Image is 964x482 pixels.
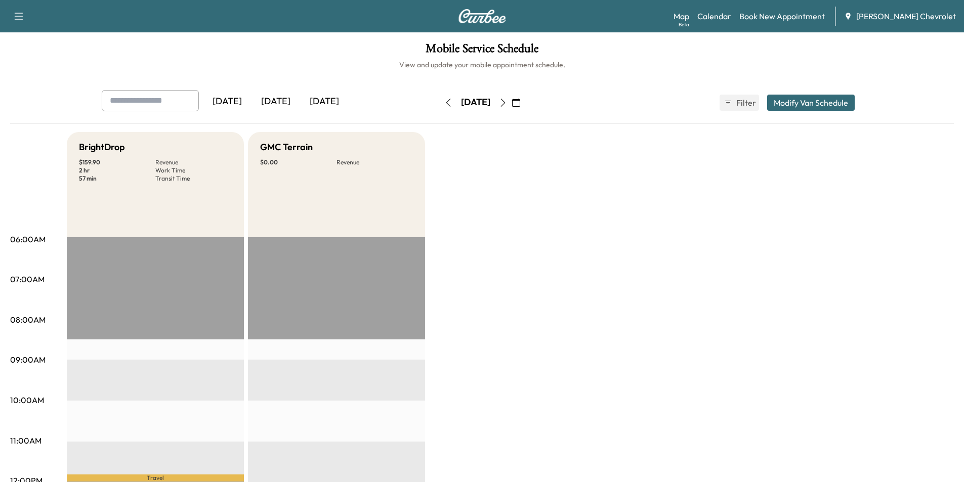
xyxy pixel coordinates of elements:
[79,140,125,154] h5: BrightDrop
[458,9,507,23] img: Curbee Logo
[461,96,490,109] div: [DATE]
[155,158,232,166] p: Revenue
[203,90,252,113] div: [DATE]
[10,434,41,447] p: 11:00AM
[67,474,244,481] p: Travel
[10,42,954,60] h1: Mobile Service Schedule
[679,21,689,28] div: Beta
[10,273,45,285] p: 07:00AM
[10,354,46,366] p: 09:00AM
[10,394,44,406] p: 10:00AM
[697,10,731,22] a: Calendar
[155,166,232,174] p: Work Time
[300,90,349,113] div: [DATE]
[260,140,313,154] h5: GMC Terrain
[79,174,155,183] p: 57 min
[720,95,759,111] button: Filter
[767,95,855,111] button: Modify Van Schedule
[10,60,954,70] h6: View and update your mobile appointment schedule.
[337,158,413,166] p: Revenue
[10,314,46,326] p: 08:00AM
[856,10,956,22] span: [PERSON_NAME] Chevrolet
[79,166,155,174] p: 2 hr
[155,174,232,183] p: Transit Time
[739,10,825,22] a: Book New Appointment
[674,10,689,22] a: MapBeta
[252,90,300,113] div: [DATE]
[736,97,755,109] span: Filter
[10,233,46,245] p: 06:00AM
[79,158,155,166] p: $ 159.90
[260,158,337,166] p: $ 0.00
